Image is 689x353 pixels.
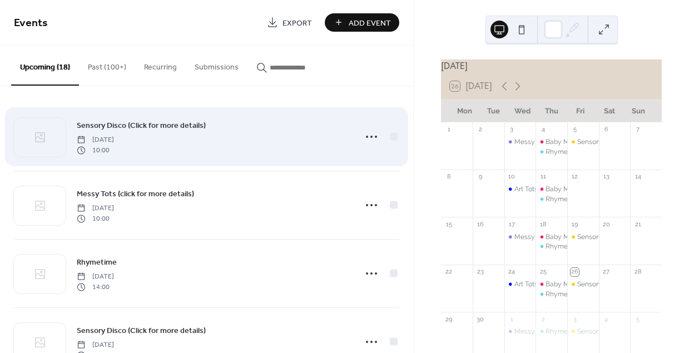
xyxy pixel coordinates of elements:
[595,100,624,122] div: Sat
[444,268,453,276] div: 22
[77,257,117,269] span: Rhymetime
[546,280,680,289] div: Baby Massage WK6 (Click for more Details)
[282,17,312,29] span: Export
[508,173,516,181] div: 10
[602,268,611,276] div: 27
[567,137,599,147] div: Sensory Disco (Click for more details)
[536,137,567,147] div: Baby Massage WK3 (Click for more Details)
[444,126,453,134] div: 1
[504,327,536,336] div: Messy Tots (click for more details)
[325,13,399,32] button: Add Event
[602,126,611,134] div: 6
[508,268,516,276] div: 24
[479,100,508,122] div: Tue
[539,173,547,181] div: 11
[546,185,680,194] div: Baby Massage WK4 (Click for more Details)
[77,325,206,337] span: Sensory Disco (Click for more details)
[504,232,536,242] div: Messy Tots (click for more details)
[536,147,567,157] div: Rhymetime
[546,290,582,299] div: Rhymetime
[77,324,206,337] a: Sensory Disco (Click for more details)
[571,268,579,276] div: 26
[77,282,114,292] span: 14:00
[476,268,484,276] div: 23
[546,232,680,242] div: Baby Massage WK5 (Click for more Details)
[77,213,114,223] span: 10:00
[546,147,582,157] div: Rhymetime
[536,185,567,194] div: Baby Massage WK4 (Click for more Details)
[546,195,582,204] div: Rhymetime
[14,12,48,34] span: Events
[476,220,484,228] div: 16
[514,280,607,289] div: Art Tots (click for more details)
[537,100,566,122] div: Thu
[571,126,579,134] div: 5
[77,145,114,155] span: 10:00
[135,45,186,84] button: Recurring
[602,220,611,228] div: 20
[633,268,642,276] div: 28
[349,17,391,29] span: Add Event
[508,126,516,134] div: 3
[567,232,599,242] div: Sensory Disco (Click for more details)
[259,13,320,32] a: Export
[476,173,484,181] div: 9
[77,340,114,350] span: [DATE]
[77,120,206,132] span: Sensory Disco (Click for more details)
[444,173,453,181] div: 8
[571,220,579,228] div: 19
[624,100,653,122] div: Sun
[476,315,484,324] div: 30
[77,188,194,200] span: Messy Tots (click for more details)
[77,272,114,282] span: [DATE]
[79,45,135,84] button: Past (100+)
[508,315,516,324] div: 1
[514,137,619,147] div: Messy Tots (click for more details)
[602,173,611,181] div: 13
[539,220,547,228] div: 18
[567,280,599,289] div: Sensory Disco (Click for more details)
[633,173,642,181] div: 14
[504,280,536,289] div: Art Tots (click for more details)
[536,232,567,242] div: Baby Massage WK5 (Click for more Details)
[77,256,117,269] a: Rhymetime
[602,315,611,324] div: 4
[536,195,567,204] div: Rhymetime
[546,137,680,147] div: Baby Massage WK3 (Click for more Details)
[504,137,536,147] div: Messy Tots (click for more details)
[571,315,579,324] div: 3
[546,242,582,251] div: Rhymetime
[77,119,206,132] a: Sensory Disco (Click for more details)
[633,315,642,324] div: 5
[514,232,619,242] div: Messy Tots (click for more details)
[450,100,479,122] div: Mon
[546,327,582,336] div: Rhymetime
[566,100,595,122] div: Fri
[633,126,642,134] div: 7
[444,220,453,228] div: 15
[441,59,662,73] div: [DATE]
[77,187,194,200] a: Messy Tots (click for more details)
[536,280,567,289] div: Baby Massage WK6 (Click for more Details)
[633,220,642,228] div: 21
[539,268,547,276] div: 25
[186,45,247,84] button: Submissions
[539,126,547,134] div: 4
[514,185,607,194] div: Art Tots (click for more details)
[571,173,579,181] div: 12
[508,220,516,228] div: 17
[539,315,547,324] div: 2
[77,203,114,213] span: [DATE]
[536,327,567,336] div: Rhymetime
[476,126,484,134] div: 2
[514,327,619,336] div: Messy Tots (click for more details)
[536,242,567,251] div: Rhymetime
[77,135,114,145] span: [DATE]
[11,45,79,86] button: Upcoming (18)
[508,100,537,122] div: Wed
[504,185,536,194] div: Art Tots (click for more details)
[536,290,567,299] div: Rhymetime
[444,315,453,324] div: 29
[567,327,599,336] div: Sensory Disco (Click for more details)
